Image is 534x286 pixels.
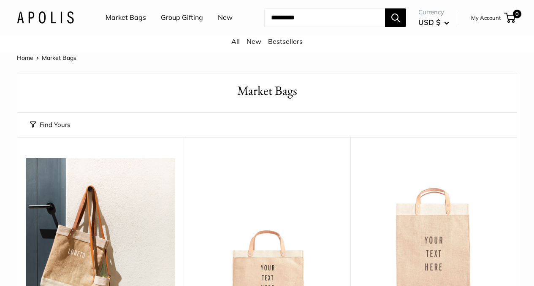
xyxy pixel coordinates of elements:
[513,10,521,18] span: 0
[17,54,33,62] a: Home
[218,11,233,24] a: New
[106,11,146,24] a: Market Bags
[418,6,449,18] span: Currency
[30,119,70,131] button: Find Yours
[30,82,504,100] h1: Market Bags
[17,52,76,63] nav: Breadcrumb
[268,37,303,46] a: Bestsellers
[471,13,501,23] a: My Account
[247,37,261,46] a: New
[418,16,449,29] button: USD $
[42,54,76,62] span: Market Bags
[264,8,385,27] input: Search...
[161,11,203,24] a: Group Gifting
[385,8,406,27] button: Search
[231,37,240,46] a: All
[418,18,440,27] span: USD $
[505,13,515,23] a: 0
[17,11,74,24] img: Apolis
